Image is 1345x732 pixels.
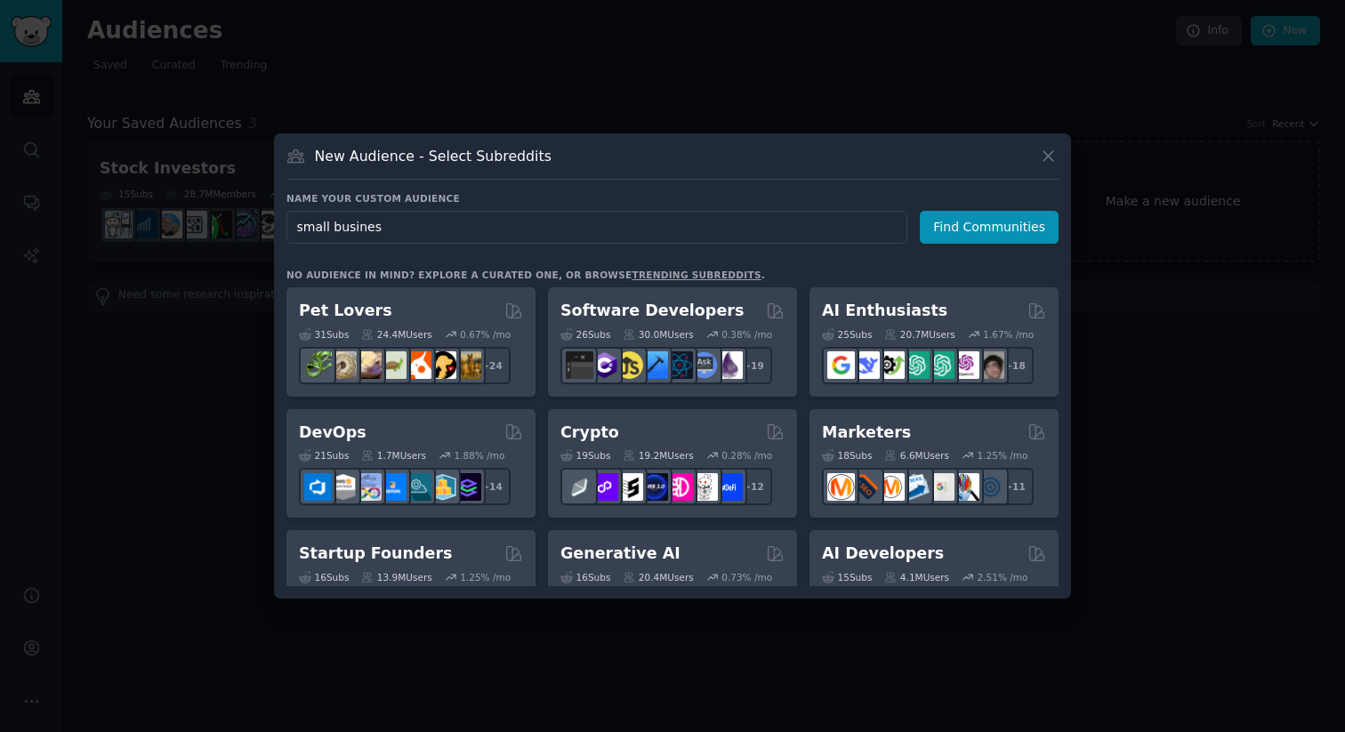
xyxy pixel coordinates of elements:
[299,571,349,583] div: 16 Sub s
[822,449,872,462] div: 18 Sub s
[560,543,681,565] h2: Generative AI
[721,449,772,462] div: 0.28 % /mo
[822,422,911,444] h2: Marketers
[902,473,930,501] img: Emailmarketing
[884,449,949,462] div: 6.6M Users
[623,328,693,341] div: 30.0M Users
[715,351,743,379] img: elixir
[454,351,481,379] img: dogbreed
[852,351,880,379] img: DeepSeek
[560,328,610,341] div: 26 Sub s
[299,328,349,341] div: 31 Sub s
[640,473,668,501] img: web3
[616,351,643,379] img: learnjavascript
[852,473,880,501] img: bigseo
[329,473,357,501] img: AWS_Certified_Experts
[735,347,772,384] div: + 19
[379,351,407,379] img: turtle
[690,351,718,379] img: AskComputerScience
[315,147,552,165] h3: New Audience - Select Subreddits
[983,328,1034,341] div: 1.67 % /mo
[460,328,511,341] div: 0.67 % /mo
[822,543,944,565] h2: AI Developers
[460,571,511,583] div: 1.25 % /mo
[473,347,511,384] div: + 24
[566,473,593,501] img: ethfinance
[361,571,431,583] div: 13.9M Users
[721,571,772,583] div: 0.73 % /mo
[354,351,382,379] img: leopardgeckos
[877,473,905,501] img: AskMarketing
[623,449,693,462] div: 19.2M Users
[304,351,332,379] img: herpetology
[286,269,765,281] div: No audience in mind? Explore a curated one, or browse .
[286,211,907,244] input: Pick a short name, like "Digital Marketers" or "Movie-Goers"
[640,351,668,379] img: iOSProgramming
[977,473,1004,501] img: OnlineMarketing
[429,473,456,501] img: aws_cdk
[566,351,593,379] img: software
[977,351,1004,379] img: ArtificalIntelligence
[616,473,643,501] img: ethstaker
[877,351,905,379] img: AItoolsCatalog
[560,300,744,322] h2: Software Developers
[455,449,505,462] div: 1.88 % /mo
[354,473,382,501] img: Docker_DevOps
[560,571,610,583] div: 16 Sub s
[591,351,618,379] img: csharp
[827,351,855,379] img: GoogleGeminiAI
[715,473,743,501] img: defi_
[822,300,947,322] h2: AI Enthusiasts
[927,351,954,379] img: chatgpt_prompts_
[822,571,872,583] div: 15 Sub s
[404,473,431,501] img: platformengineering
[361,449,426,462] div: 1.7M Users
[952,473,979,501] img: MarketingResearch
[996,347,1034,384] div: + 18
[920,211,1059,244] button: Find Communities
[379,473,407,501] img: DevOpsLinks
[560,449,610,462] div: 19 Sub s
[361,328,431,341] div: 24.4M Users
[560,422,619,444] h2: Crypto
[665,473,693,501] img: defiblockchain
[473,468,511,505] div: + 14
[299,422,366,444] h2: DevOps
[304,473,332,501] img: azuredevops
[665,351,693,379] img: reactnative
[927,473,954,501] img: googleads
[735,468,772,505] div: + 12
[454,473,481,501] img: PlatformEngineers
[404,351,431,379] img: cockatiel
[978,571,1028,583] div: 2.51 % /mo
[632,269,761,280] a: trending subreddits
[884,328,954,341] div: 20.7M Users
[623,571,693,583] div: 20.4M Users
[978,449,1028,462] div: 1.25 % /mo
[299,543,452,565] h2: Startup Founders
[822,328,872,341] div: 25 Sub s
[827,473,855,501] img: content_marketing
[429,351,456,379] img: PetAdvice
[329,351,357,379] img: ballpython
[884,571,949,583] div: 4.1M Users
[591,473,618,501] img: 0xPolygon
[952,351,979,379] img: OpenAIDev
[996,468,1034,505] div: + 11
[299,449,349,462] div: 21 Sub s
[902,351,930,379] img: chatgpt_promptDesign
[690,473,718,501] img: CryptoNews
[286,192,1059,205] h3: Name your custom audience
[299,300,392,322] h2: Pet Lovers
[721,328,772,341] div: 0.38 % /mo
